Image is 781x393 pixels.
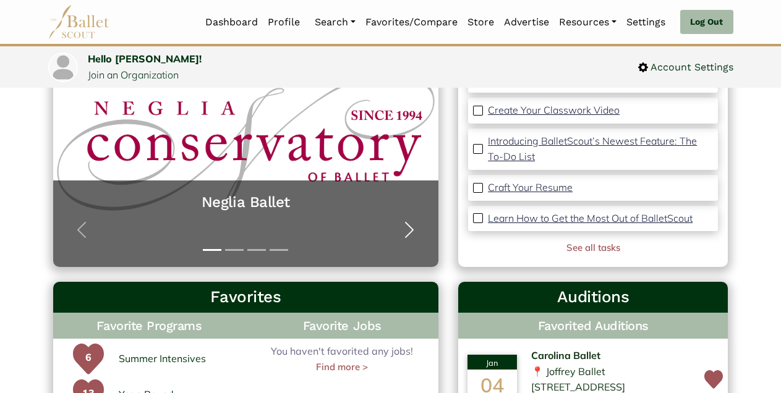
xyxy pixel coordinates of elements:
[566,242,620,253] a: See all tasks
[203,243,221,257] button: Slide 1
[468,318,718,334] h4: Favorited Auditions
[263,9,305,35] a: Profile
[488,211,693,227] a: Learn How to Get the Most Out of BalletScout
[467,355,517,370] div: Jan
[488,180,573,196] a: Craft Your Resume
[531,348,600,364] span: Carolina Ballet
[488,212,693,224] p: Learn How to Get the Most Out of BalletScout
[73,344,104,374] img: heart-green.svg
[554,9,621,35] a: Resources
[361,9,463,35] a: Favorites/Compare
[621,9,670,35] a: Settings
[245,313,438,339] h4: Favorite Jobs
[53,313,246,339] h4: Favorite Programs
[488,181,573,193] p: Craft Your Resume
[73,350,104,381] p: 6
[316,360,368,374] a: Find more >
[49,54,77,81] img: profile picture
[225,243,244,257] button: Slide 2
[200,9,263,35] a: Dashboard
[488,135,697,163] p: Introducing BalletScout’s Newest Feature: The To-Do List
[638,59,733,75] a: Account Settings
[488,103,620,119] a: Create Your Classwork Video
[310,9,361,35] a: Search
[488,104,620,116] p: Create Your Classwork Video
[247,243,266,257] button: Slide 3
[488,133,713,165] a: Introducing BalletScout’s Newest Feature: The To-Do List
[88,69,179,81] a: Join an Organization
[468,287,718,308] h3: Auditions
[270,243,288,257] button: Slide 4
[119,351,206,367] a: Summer Intensives
[88,53,202,65] a: Hello [PERSON_NAME]!
[245,344,438,374] div: You haven't favorited any jobs!
[680,10,733,35] a: Log Out
[648,59,733,75] span: Account Settings
[66,193,427,212] a: Neglia Ballet
[63,287,429,308] h3: Favorites
[463,9,499,35] a: Store
[499,9,554,35] a: Advertise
